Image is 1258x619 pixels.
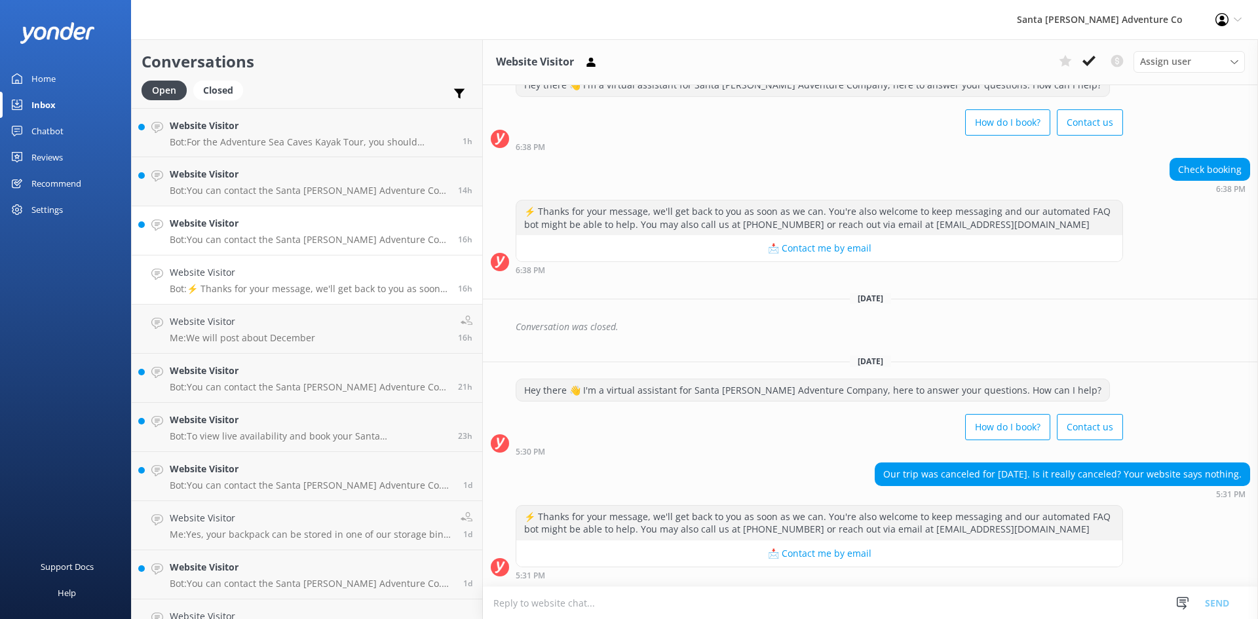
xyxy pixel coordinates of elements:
[463,529,472,540] span: Oct 02 2025 08:10am (UTC -07:00) America/Tijuana
[170,462,453,476] h4: Website Visitor
[132,305,482,354] a: Website VisitorMe:We will post about December16h
[458,381,472,392] span: Oct 02 2025 12:39pm (UTC -07:00) America/Tijuana
[170,413,448,427] h4: Website Visitor
[193,81,243,100] div: Closed
[31,144,63,170] div: Reviews
[170,234,448,246] p: Bot: You can contact the Santa [PERSON_NAME] Adventure Co. team at [PHONE_NUMBER], or by emailing...
[1057,109,1123,136] button: Contact us
[170,332,315,344] p: Me: We will post about December
[850,356,891,367] span: [DATE]
[458,185,472,196] span: Oct 02 2025 07:17pm (UTC -07:00) America/Tijuana
[516,448,545,456] strong: 5:30 PM
[516,506,1122,540] div: ⚡ Thanks for your message, we'll get back to you as soon as we can. You're also welcome to keep m...
[463,136,472,147] span: Oct 03 2025 08:03am (UTC -07:00) America/Tijuana
[58,580,76,606] div: Help
[170,560,453,574] h4: Website Visitor
[170,529,451,540] p: Me: Yes, your backpack can be stored in one of our storage bins at our check-in building just up ...
[142,81,187,100] div: Open
[170,119,453,133] h4: Website Visitor
[132,108,482,157] a: Website VisitorBot:For the Adventure Sea Caves Kayak Tour, you should schedule the 10:30am tour, ...
[1170,159,1249,181] div: Check booking
[1134,51,1245,72] div: Assign User
[458,234,472,245] span: Oct 02 2025 05:42pm (UTC -07:00) America/Tijuana
[170,216,448,231] h4: Website Visitor
[31,92,56,118] div: Inbox
[132,501,482,550] a: Website VisitorMe:Yes, your backpack can be stored in one of our storage bins at our check-in bui...
[458,283,472,294] span: Oct 02 2025 05:31pm (UTC -07:00) America/Tijuana
[516,200,1122,235] div: ⚡ Thanks for your message, we'll get back to you as soon as we can. You're also welcome to keep m...
[193,83,250,97] a: Closed
[965,414,1050,440] button: How do I book?
[463,578,472,589] span: Oct 01 2025 05:28pm (UTC -07:00) America/Tijuana
[491,316,1250,338] div: 2025-09-21T18:23:07.651
[516,316,1250,338] div: Conversation was closed.
[170,511,451,525] h4: Website Visitor
[516,571,1123,580] div: Oct 02 2025 05:31pm (UTC -07:00) America/Tijuana
[142,49,472,74] h2: Conversations
[965,109,1050,136] button: How do I book?
[41,553,94,580] div: Support Docs
[132,403,482,452] a: Website VisitorBot:To view live availability and book your Santa [PERSON_NAME] Adventure tour, pl...
[516,572,545,580] strong: 5:31 PM
[170,136,453,148] p: Bot: For the Adventure Sea Caves Kayak Tour, you should schedule the 10:30am tour, as it requires...
[132,157,482,206] a: Website VisitorBot:You can contact the Santa [PERSON_NAME] Adventure Co. team at [PHONE_NUMBER], ...
[1057,414,1123,440] button: Contact us
[170,314,315,329] h4: Website Visitor
[516,265,1123,274] div: Sep 16 2025 06:38pm (UTC -07:00) America/Tijuana
[458,430,472,441] span: Oct 02 2025 10:22am (UTC -07:00) America/Tijuana
[170,265,448,280] h4: Website Visitor
[132,550,482,599] a: Website VisitorBot:You can contact the Santa [PERSON_NAME] Adventure Co. team at [PHONE_NUMBER], ...
[170,364,448,378] h4: Website Visitor
[516,379,1109,402] div: Hey there 👋 I'm a virtual assistant for Santa [PERSON_NAME] Adventure Company, here to answer you...
[1216,185,1246,193] strong: 6:38 PM
[31,66,56,92] div: Home
[132,354,482,403] a: Website VisitorBot:You can contact the Santa [PERSON_NAME] Adventure Co. team at [PHONE_NUMBER], ...
[1140,54,1191,69] span: Assign user
[170,430,448,442] p: Bot: To view live availability and book your Santa [PERSON_NAME] Adventure tour, please visit [UR...
[516,74,1109,96] div: Hey there 👋 I'm a virtual assistant for Santa [PERSON_NAME] Adventure Company, here to answer you...
[1216,491,1246,498] strong: 5:31 PM
[132,452,482,501] a: Website VisitorBot:You can contact the Santa [PERSON_NAME] Adventure Co. team at [PHONE_NUMBER], ...
[170,578,453,590] p: Bot: You can contact the Santa [PERSON_NAME] Adventure Co. team at [PHONE_NUMBER], or by emailing...
[1170,184,1250,193] div: Sep 16 2025 06:38pm (UTC -07:00) America/Tijuana
[31,170,81,197] div: Recommend
[875,463,1249,485] div: Our trip was canceled for [DATE]. Is it really canceled? Your website says nothing.
[516,142,1123,151] div: Sep 16 2025 06:38pm (UTC -07:00) America/Tijuana
[850,293,891,304] span: [DATE]
[463,479,472,491] span: Oct 02 2025 09:32am (UTC -07:00) America/Tijuana
[170,479,453,491] p: Bot: You can contact the Santa [PERSON_NAME] Adventure Co. team at [PHONE_NUMBER], or by emailing...
[142,83,193,97] a: Open
[132,206,482,255] a: Website VisitorBot:You can contact the Santa [PERSON_NAME] Adventure Co. team at [PHONE_NUMBER], ...
[170,185,448,197] p: Bot: You can contact the Santa [PERSON_NAME] Adventure Co. team at [PHONE_NUMBER], or by emailing...
[458,332,472,343] span: Oct 02 2025 05:28pm (UTC -07:00) America/Tijuana
[132,255,482,305] a: Website VisitorBot:⚡ Thanks for your message, we'll get back to you as soon as we can. You're als...
[516,540,1122,567] button: 📩 Contact me by email
[516,235,1122,261] button: 📩 Contact me by email
[20,22,95,44] img: yonder-white-logo.png
[516,143,545,151] strong: 6:38 PM
[875,489,1250,498] div: Oct 02 2025 05:31pm (UTC -07:00) America/Tijuana
[496,54,574,71] h3: Website Visitor
[516,447,1123,456] div: Oct 02 2025 05:30pm (UTC -07:00) America/Tijuana
[31,118,64,144] div: Chatbot
[516,267,545,274] strong: 6:38 PM
[170,381,448,393] p: Bot: You can contact the Santa [PERSON_NAME] Adventure Co. team at [PHONE_NUMBER], or by emailing...
[31,197,63,223] div: Settings
[170,283,448,295] p: Bot: ⚡ Thanks for your message, we'll get back to you as soon as we can. You're also welcome to k...
[170,167,448,181] h4: Website Visitor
